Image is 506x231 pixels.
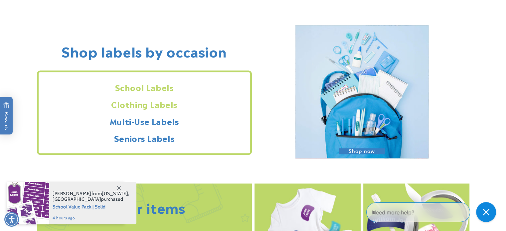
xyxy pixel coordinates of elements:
iframe: Gorgias Floating Chat [366,200,499,224]
h2: Seniors Labels [39,133,250,143]
span: Rewards [3,102,10,130]
a: Shop now [295,25,428,161]
span: from , purchased [53,191,129,202]
h2: School Labels [39,82,250,92]
h2: Clothing Labels [39,99,250,109]
span: 4 hours ago [53,215,129,221]
span: Shop now [339,148,385,154]
img: School labels collection [295,25,428,158]
span: [PERSON_NAME] [53,190,91,196]
div: Accessibility Menu [4,212,19,227]
h2: Shop labels by occasion [62,42,227,59]
span: [US_STATE] [102,190,128,196]
span: School Value Pack | Solid [53,202,129,210]
span: [GEOGRAPHIC_DATA] [53,196,101,202]
h2: Multi-Use Labels [39,116,250,126]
